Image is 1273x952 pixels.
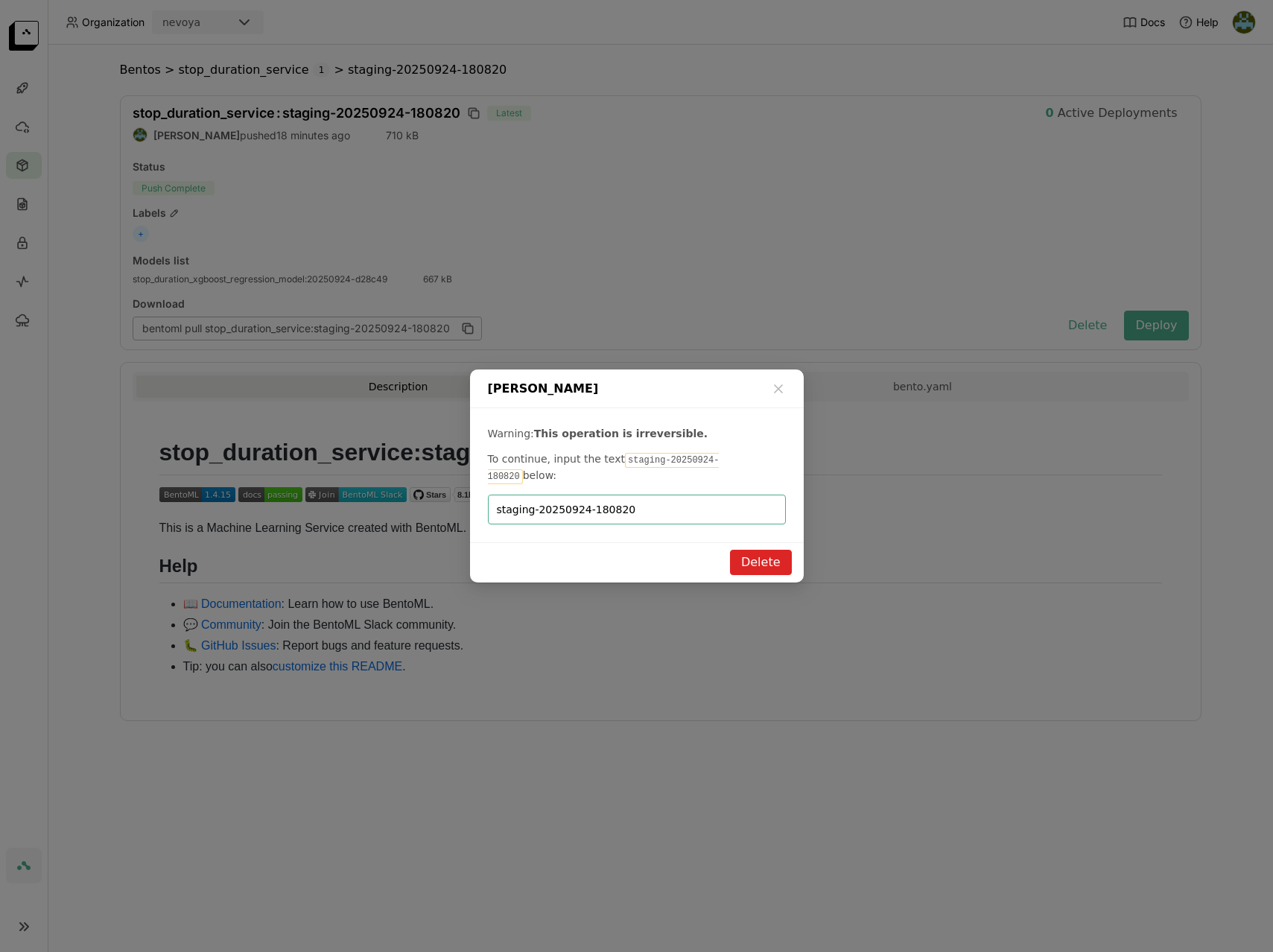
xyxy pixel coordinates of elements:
span: Warning: [488,428,534,439]
div: dialog [470,369,804,583]
span: To continue, input the text [488,453,625,465]
span: below: [523,469,556,481]
div: [PERSON_NAME] [470,369,804,408]
button: Delete [730,550,792,575]
b: This operation is irreversible. [534,428,708,439]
